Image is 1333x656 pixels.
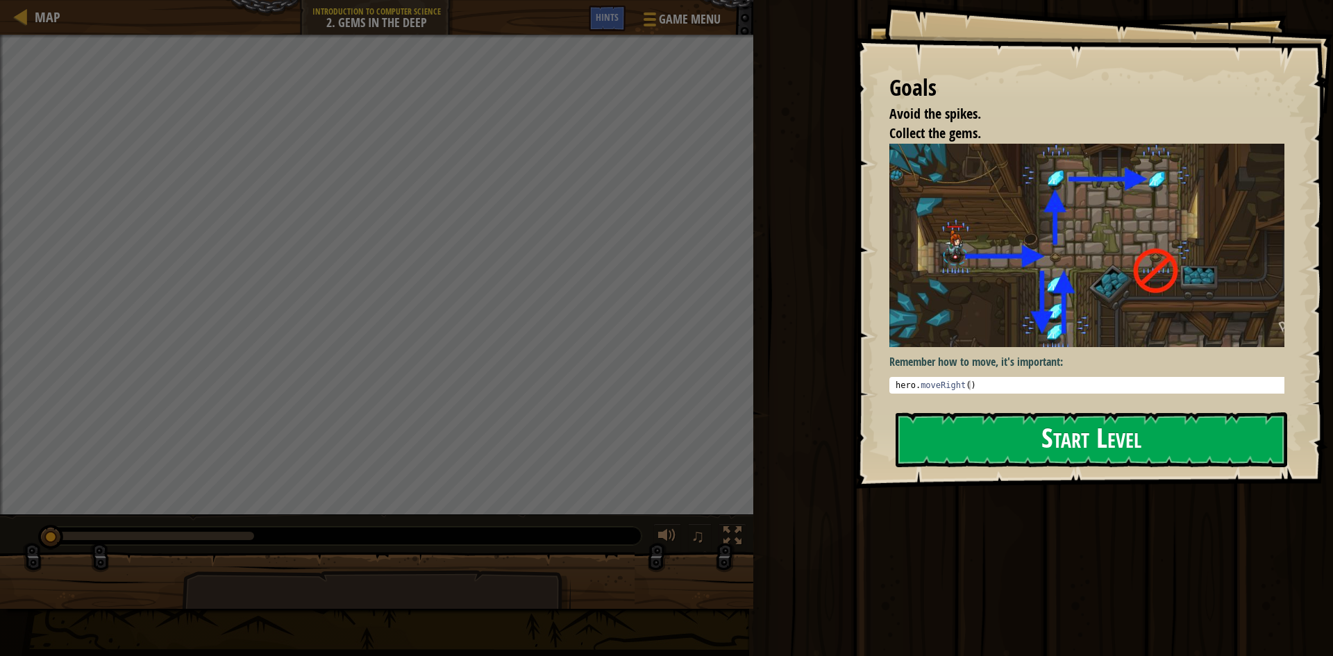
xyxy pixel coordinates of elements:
span: Game Menu [659,10,721,28]
img: Gems in the deep [889,144,1295,348]
button: ♫ [688,523,712,552]
li: Collect the gems. [872,124,1281,144]
span: Collect the gems. [889,124,981,142]
span: Avoid the spikes. [889,104,981,123]
span: ♫ [691,525,705,546]
button: Game Menu [632,6,729,38]
p: Remember how to move, it's important: [889,354,1295,370]
a: Map [28,8,60,26]
span: Hints [596,10,619,24]
button: Adjust volume [653,523,681,552]
span: Map [35,8,60,26]
button: Toggle fullscreen [719,523,746,552]
button: Start Level [896,412,1287,467]
li: Avoid the spikes. [872,104,1281,124]
div: Goals [889,72,1284,104]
